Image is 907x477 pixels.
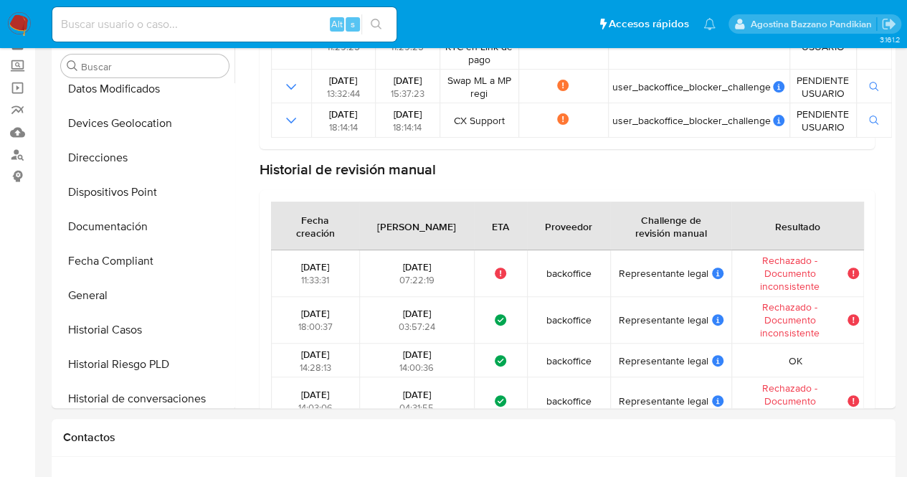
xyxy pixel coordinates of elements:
button: Fecha Compliant [55,244,234,278]
h1: Contactos [63,430,884,445]
a: Notificaciones [703,18,716,30]
button: Buscar [67,60,78,72]
span: 3.161.2 [879,34,900,45]
span: s [351,17,355,31]
span: Accesos rápidos [609,16,689,32]
button: Historial Casos [55,313,234,347]
input: Buscar usuario o caso... [52,15,396,34]
button: Direcciones [55,141,234,175]
button: search-icon [361,14,391,34]
button: Devices Geolocation [55,106,234,141]
button: General [55,278,234,313]
button: Historial de conversaciones [55,382,234,416]
span: Alt [331,17,343,31]
button: Documentación [55,209,234,244]
a: Salir [881,16,896,32]
button: Dispositivos Point [55,175,234,209]
p: agostina.bazzano@mercadolibre.com [750,17,876,31]
input: Buscar [81,60,223,73]
button: Datos Modificados [55,72,234,106]
button: Historial Riesgo PLD [55,347,234,382]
